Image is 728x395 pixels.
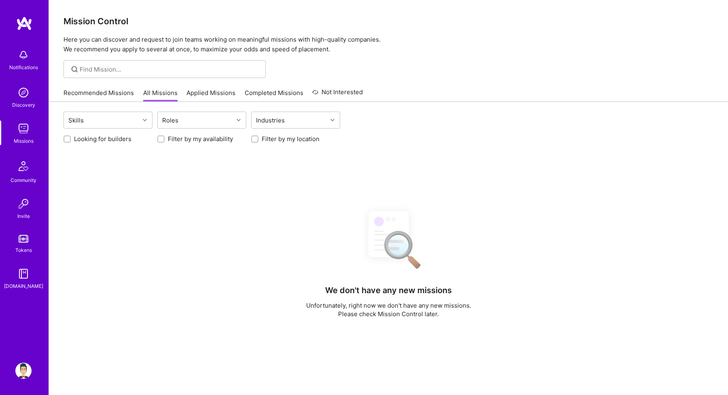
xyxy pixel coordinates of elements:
[237,118,241,122] i: icon Chevron
[15,266,32,282] img: guide book
[15,84,32,101] img: discovery
[160,114,180,126] div: Roles
[74,135,131,143] label: Looking for builders
[306,301,471,310] p: Unfortunately, right now we don't have any new missions.
[15,196,32,212] img: Invite
[19,235,28,243] img: tokens
[66,114,86,126] div: Skills
[14,156,33,176] img: Community
[63,16,713,26] h3: Mission Control
[15,246,32,254] div: Tokens
[186,89,235,102] a: Applied Missions
[11,176,36,184] div: Community
[4,282,43,290] div: [DOMAIN_NAME]
[143,118,147,122] i: icon Chevron
[312,87,363,102] a: Not Interested
[14,137,34,145] div: Missions
[262,135,320,143] label: Filter by my location
[325,285,452,295] h4: We don't have any new missions
[254,114,287,126] div: Industries
[70,65,79,74] i: icon SearchGrey
[13,363,34,379] a: User Avatar
[15,363,32,379] img: User Avatar
[80,65,260,74] input: Find Mission...
[354,204,423,275] img: No Results
[63,35,713,54] p: Here you can discover and request to join teams working on meaningful missions with high-quality ...
[12,101,35,109] div: Discovery
[330,118,334,122] i: icon Chevron
[306,310,471,318] p: Please check Mission Control later.
[143,89,178,102] a: All Missions
[9,63,38,72] div: Notifications
[17,212,30,220] div: Invite
[15,120,32,137] img: teamwork
[245,89,303,102] a: Completed Missions
[168,135,233,143] label: Filter by my availability
[15,47,32,63] img: bell
[63,89,134,102] a: Recommended Missions
[16,16,32,31] img: logo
